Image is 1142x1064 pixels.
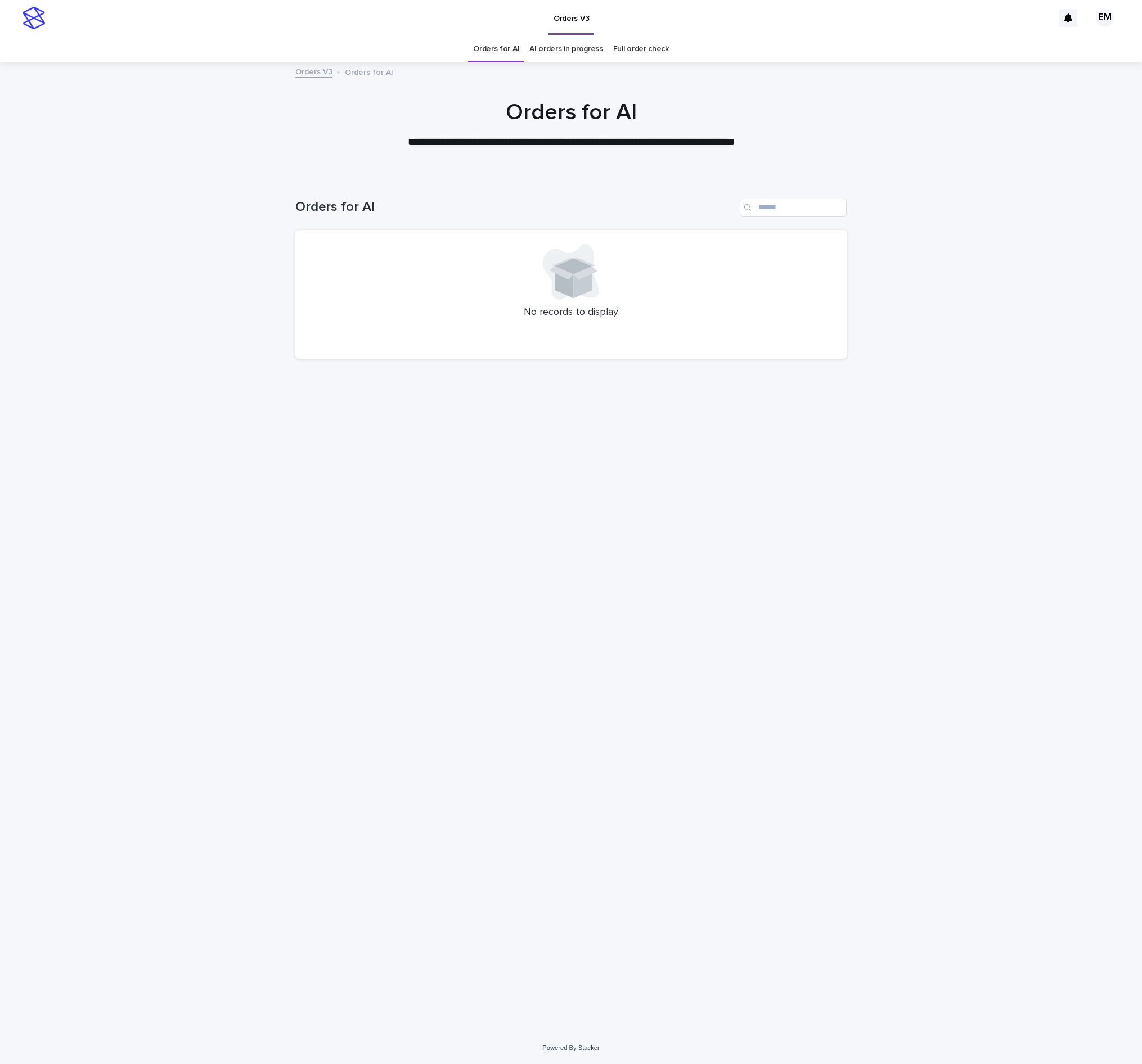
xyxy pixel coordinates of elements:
h1: Orders for AI [295,199,735,215]
a: AI orders in progress [529,36,603,62]
input: Search [740,199,847,217]
p: No records to display [309,306,833,319]
p: Orders for AI [345,65,393,78]
h1: Orders for AI [295,99,847,126]
img: stacker-logo-s-only.png [23,7,45,29]
a: Orders for AI [473,36,519,62]
a: Orders V3 [295,65,332,78]
a: Powered By Stacker [542,1044,599,1051]
a: Full order check [613,36,669,62]
div: EM [1096,9,1114,27]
